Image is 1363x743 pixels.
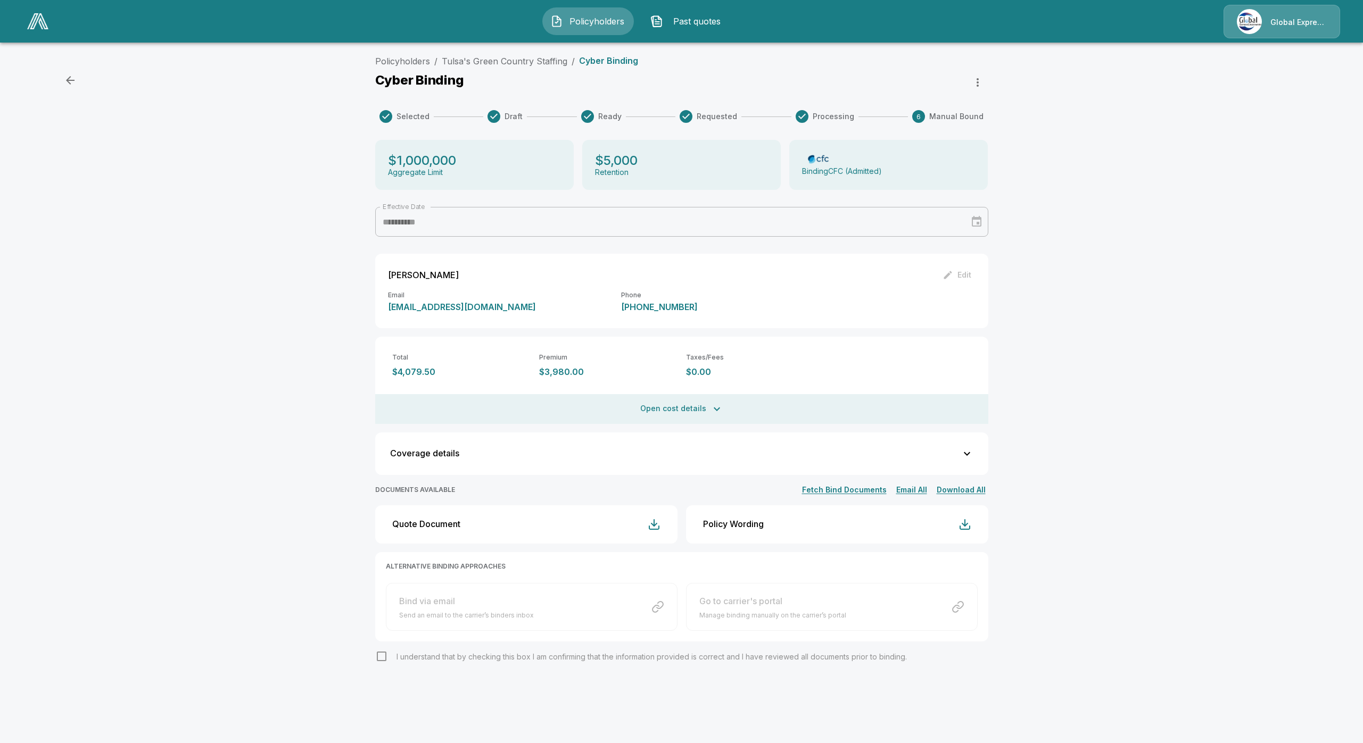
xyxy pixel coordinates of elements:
p: Phone [621,292,698,298]
button: Fetch Bind Documents [799,483,889,497]
p: $3,980.00 [539,367,678,377]
span: Policyholders [567,15,626,28]
p: $5,000 [595,153,638,168]
p: Premium [539,354,678,362]
span: Past quotes [667,15,726,28]
p: $1,000,000 [388,153,456,168]
img: Past quotes Icon [650,15,663,28]
span: Draft [505,111,523,122]
button: Policy Wording [686,505,988,544]
p: Aggregate Limit [388,168,443,177]
li: / [572,55,575,68]
span: Selected [396,111,429,122]
p: Email [388,292,536,298]
button: Coverage details [382,439,982,469]
p: Cyber Binding [579,56,638,66]
div: Policy Wording [703,519,764,529]
a: Agency IconGlobal Express Underwriters [1224,5,1340,38]
img: Agency Icon [1237,9,1262,34]
li: / [434,55,437,68]
span: Requested [697,111,737,122]
p: $4,079.50 [392,367,531,377]
div: Quote Document [392,519,460,529]
p: $0.00 [686,367,824,377]
text: 6 [916,113,921,121]
label: Effective Date [383,202,425,211]
p: Taxes/Fees [686,354,824,362]
p: Global Express Underwriters [1270,17,1327,28]
a: Tulsa's Green Country Staffing [442,56,567,66]
nav: breadcrumb [375,55,638,68]
p: ALTERNATIVE BINDING APPROACHES [386,563,978,571]
button: Past quotes IconPast quotes [642,7,734,35]
p: Cyber Binding [375,72,464,88]
span: Ready [598,111,622,122]
p: [PHONE_NUMBER] [621,303,698,311]
p: Total [392,354,531,362]
img: Policyholders Icon [550,15,563,28]
button: Email All [894,483,930,497]
p: Binding CFC (Admitted) [802,167,882,176]
p: Retention [595,168,629,177]
div: Coverage details [390,449,961,458]
button: Download All [934,483,988,497]
span: Manual Bound [929,111,984,122]
p: [EMAIL_ADDRESS][DOMAIN_NAME] [388,303,536,311]
img: Carrier Logo [802,154,835,164]
button: Quote Document [375,505,678,544]
p: [PERSON_NAME] [388,271,459,279]
span: Processing [813,111,854,122]
p: DOCUMENTS AVAILABLE [375,486,455,494]
img: AA Logo [27,13,48,29]
span: I understand that by checking this box I am confirming that the information provided is correct a... [396,652,907,661]
a: Policyholders [375,56,430,66]
button: Open cost details [375,394,988,424]
button: Policyholders IconPolicyholders [542,7,634,35]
